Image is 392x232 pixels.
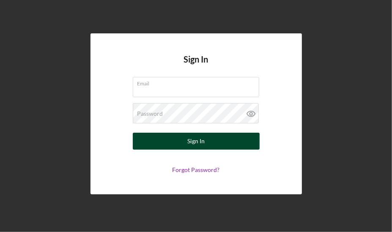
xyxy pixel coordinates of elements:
[133,133,260,150] button: Sign In
[137,110,163,117] label: Password
[137,77,259,87] label: Email
[187,133,205,150] div: Sign In
[184,55,208,77] h4: Sign In
[173,166,220,173] a: Forgot Password?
